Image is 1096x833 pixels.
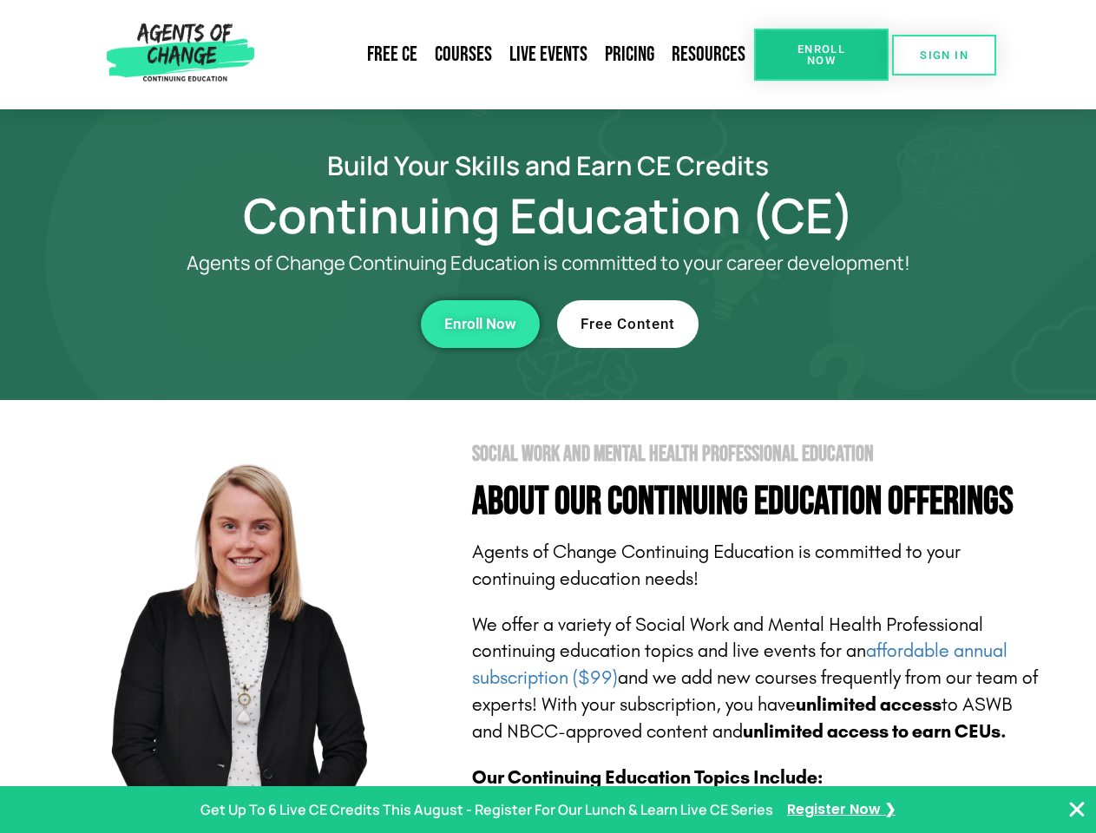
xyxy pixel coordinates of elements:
[1066,799,1087,820] button: Close Banner
[444,317,516,331] span: Enroll Now
[557,300,699,348] a: Free Content
[663,35,754,75] a: Resources
[261,35,754,75] nav: Menu
[472,443,1043,465] h2: Social Work and Mental Health Professional Education
[501,35,596,75] a: Live Events
[54,153,1043,178] h2: Build Your Skills and Earn CE Credits
[596,35,663,75] a: Pricing
[54,195,1043,235] h1: Continuing Education (CE)
[754,29,889,81] a: Enroll Now
[421,300,540,348] a: Enroll Now
[892,35,996,75] a: SIGN IN
[426,35,501,75] a: Courses
[472,766,823,789] b: Our Continuing Education Topics Include:
[581,317,675,331] span: Free Content
[200,797,773,823] p: Get Up To 6 Live CE Credits This August - Register For Our Lunch & Learn Live CE Series
[787,797,896,823] a: Register Now ❯
[472,612,1043,745] p: We offer a variety of Social Work and Mental Health Professional continuing education topics and ...
[123,253,974,274] p: Agents of Change Continuing Education is committed to your career development!
[472,541,961,590] span: Agents of Change Continuing Education is committed to your continuing education needs!
[743,720,1007,743] b: unlimited access to earn CEUs.
[472,482,1043,521] h4: About Our Continuing Education Offerings
[782,43,861,66] span: Enroll Now
[920,49,968,61] span: SIGN IN
[358,35,426,75] a: Free CE
[796,693,942,716] b: unlimited access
